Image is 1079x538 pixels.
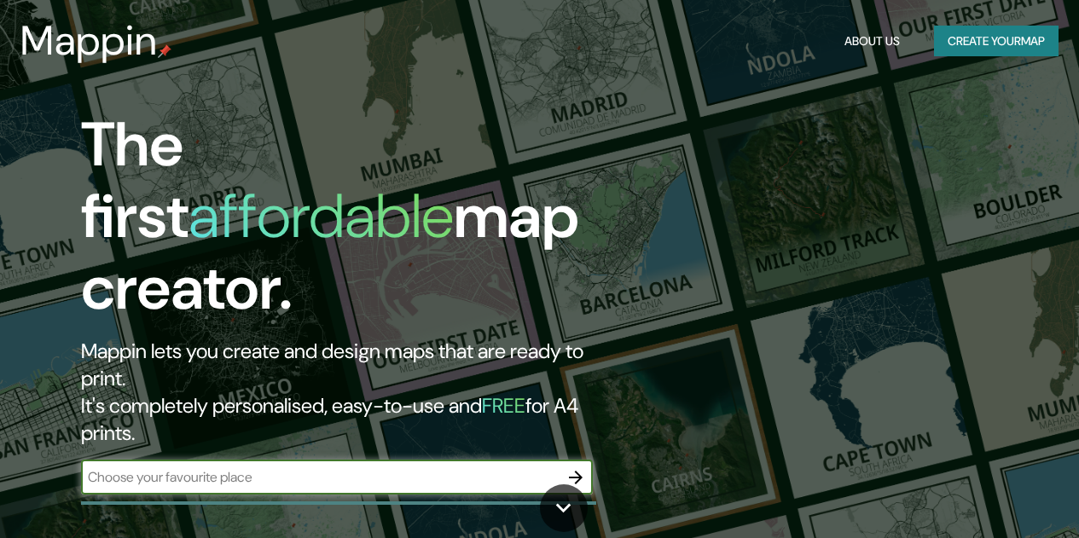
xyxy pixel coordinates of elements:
input: Choose your favourite place [81,467,559,487]
h2: Mappin lets you create and design maps that are ready to print. It's completely personalised, eas... [81,338,621,447]
img: mappin-pin [158,44,171,58]
h1: The first map creator. [81,109,621,338]
h5: FREE [482,392,525,419]
h1: affordable [189,176,454,256]
button: Create yourmap [934,26,1059,57]
h3: Mappin [20,17,158,65]
button: About Us [838,26,907,57]
iframe: Help widget launcher [927,471,1060,519]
